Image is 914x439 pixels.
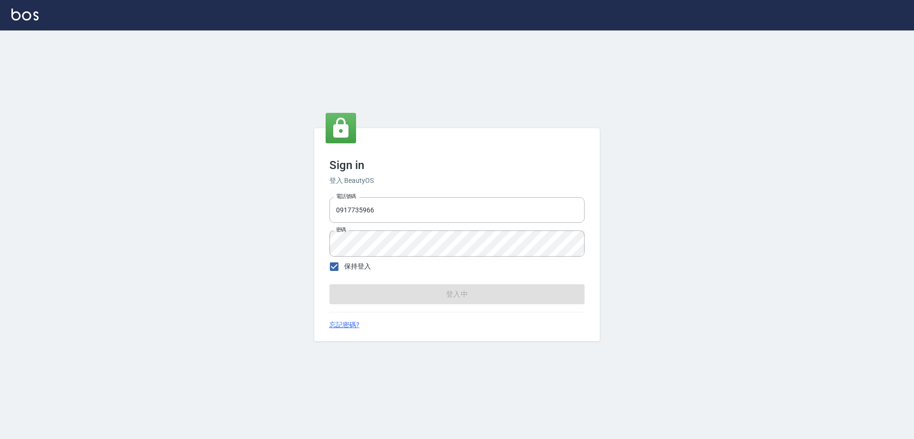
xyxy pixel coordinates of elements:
label: 電話號碼 [336,193,356,200]
label: 密碼 [336,226,346,233]
a: 忘記密碼? [329,320,359,330]
h3: Sign in [329,159,585,172]
img: Logo [11,9,39,20]
h6: 登入 BeautyOS [329,176,585,186]
span: 保持登入 [344,261,371,271]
